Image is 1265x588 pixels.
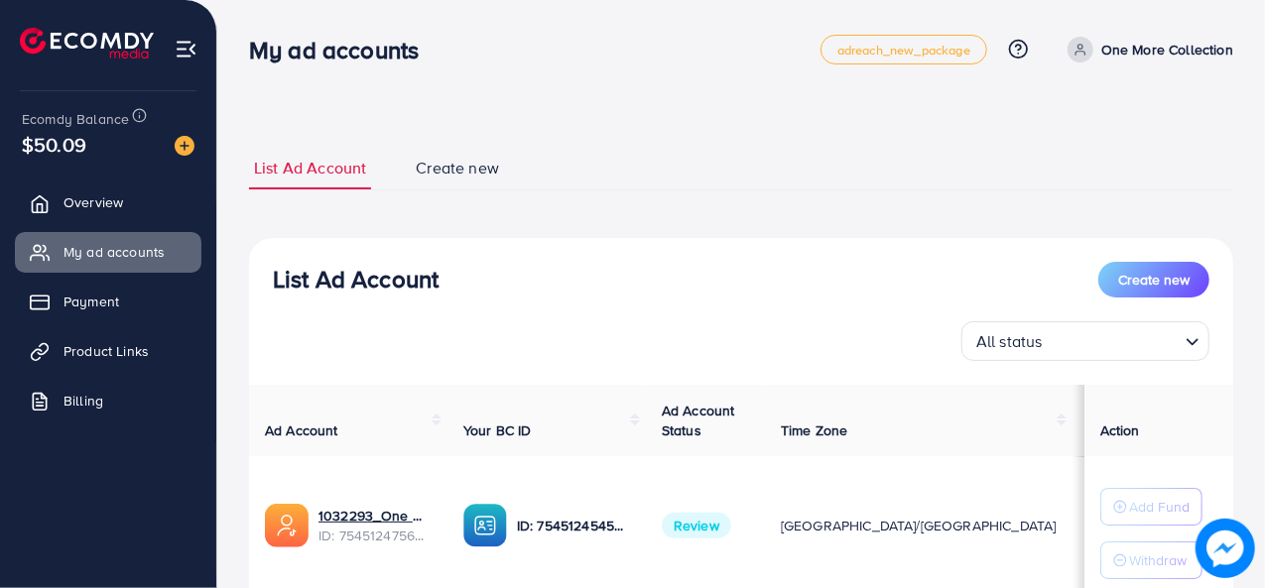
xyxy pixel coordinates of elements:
[1100,420,1140,440] span: Action
[175,136,194,156] img: image
[463,504,507,547] img: ic-ba-acc.ded83a64.svg
[318,526,432,545] span: ID: 7545124756401160209
[1100,541,1202,579] button: Withdraw
[249,36,435,64] h3: My ad accounts
[1060,37,1233,62] a: One More Collection
[63,391,103,411] span: Billing
[1196,519,1255,578] img: image
[1101,38,1233,61] p: One More Collection
[463,420,532,440] span: Your BC ID
[63,341,149,361] span: Product Links
[265,420,338,440] span: Ad Account
[15,282,201,321] a: Payment
[662,513,731,538] span: Review
[318,506,432,546] div: <span class='underline'>1032293_One More Collection_1756736302065</span></br>7545124756401160209
[22,109,129,129] span: Ecomdy Balance
[821,35,987,64] a: adreach_new_package
[1049,323,1178,356] input: Search for option
[662,401,735,440] span: Ad Account Status
[63,192,123,212] span: Overview
[1118,270,1190,290] span: Create new
[254,157,366,179] span: List Ad Account
[517,514,630,537] p: ID: 7545124545385332753
[15,331,201,371] a: Product Links
[972,327,1047,356] span: All status
[781,516,1057,535] span: [GEOGRAPHIC_DATA]/[GEOGRAPHIC_DATA]
[1100,488,1202,526] button: Add Fund
[15,182,201,222] a: Overview
[318,506,432,526] a: 1032293_One More Collection_1756736302065
[273,265,439,294] h3: List Ad Account
[15,381,201,420] a: Billing
[15,232,201,272] a: My ad accounts
[20,28,154,59] img: logo
[961,321,1209,361] div: Search for option
[1098,262,1209,297] button: Create new
[265,504,309,547] img: ic-ads-acc.e4c84228.svg
[22,130,86,159] span: $50.09
[1129,495,1190,519] p: Add Fund
[416,157,499,179] span: Create new
[1129,548,1187,572] p: Withdraw
[175,38,197,60] img: menu
[781,420,847,440] span: Time Zone
[63,292,119,311] span: Payment
[837,44,970,57] span: adreach_new_package
[63,242,165,262] span: My ad accounts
